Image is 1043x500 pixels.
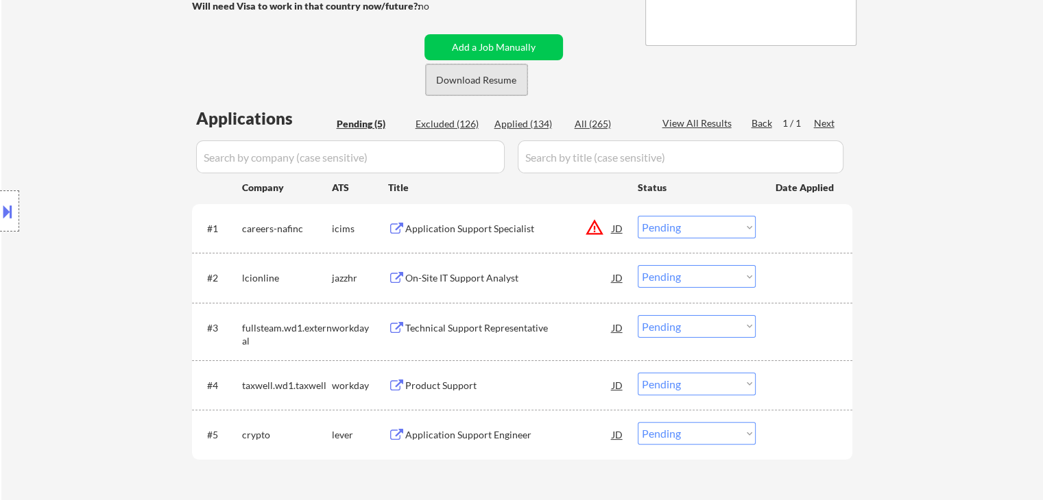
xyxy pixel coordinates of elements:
[332,271,388,285] div: jazzhr
[332,379,388,392] div: workday
[638,175,756,199] div: Status
[337,117,405,131] div: Pending (5)
[207,428,231,442] div: #5
[662,116,736,130] div: View All Results
[242,222,332,236] div: careers-nafinc
[424,34,563,60] button: Add a Job Manually
[332,428,388,442] div: lever
[405,321,612,335] div: Technical Support Representative
[494,117,563,131] div: Applied (134)
[332,181,388,195] div: ATS
[405,222,612,236] div: Application Support Specialist
[611,265,625,290] div: JD
[332,222,388,236] div: icims
[782,116,814,130] div: 1 / 1
[575,117,643,131] div: All (265)
[242,271,332,285] div: lcionline
[242,321,332,348] div: fullsteam.wd1.external
[611,315,625,340] div: JD
[242,181,332,195] div: Company
[611,422,625,447] div: JD
[426,64,527,95] button: Download Resume
[814,116,836,130] div: Next
[776,181,836,195] div: Date Applied
[416,117,484,131] div: Excluded (126)
[196,110,332,127] div: Applications
[611,216,625,240] div: JD
[752,116,774,130] div: Back
[518,140,843,173] input: Search by title (case sensitive)
[196,140,505,173] input: Search by company (case sensitive)
[388,181,625,195] div: Title
[405,379,612,392] div: Product Support
[242,379,332,392] div: taxwell.wd1.taxwell
[242,428,332,442] div: crypto
[585,218,604,237] button: warning_amber
[405,271,612,285] div: On-Site IT Support Analyst
[207,379,231,392] div: #4
[405,428,612,442] div: Application Support Engineer
[332,321,388,335] div: workday
[611,373,625,397] div: JD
